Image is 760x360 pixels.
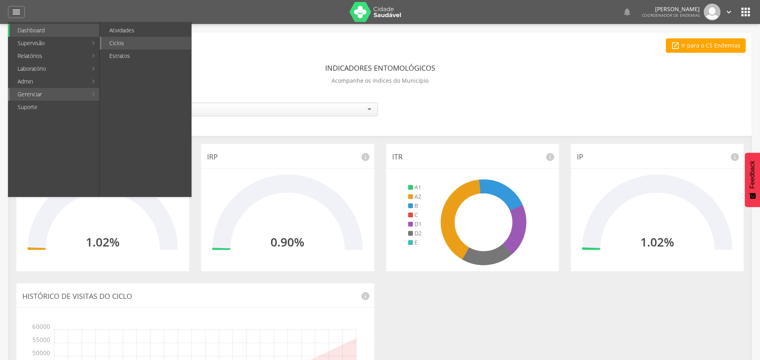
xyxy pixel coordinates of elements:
p: Acompanhe os índices do Município [332,75,428,86]
i:  [622,7,632,17]
a: Gerenciar [10,88,87,101]
h2: 0.90% [270,235,304,249]
p: IP [577,152,738,162]
li: D2 [408,229,422,237]
button: Feedback - Mostrar pesquisa [745,153,760,207]
a: Dashboard [10,24,99,37]
a:  [622,4,632,20]
i:  [12,7,21,17]
p: IRP [207,152,368,162]
li: A2 [408,193,422,201]
a:  [724,4,733,20]
li: A1 [408,183,422,191]
p: ITR [392,152,553,162]
span: 50000 [38,343,50,356]
span: Feedback [749,161,756,189]
li: D1 [408,220,422,228]
a: Laboratório [10,62,87,75]
h2: 1.02% [86,235,120,249]
i: info [361,152,370,162]
p: Histórico de Visitas do Ciclo [22,291,368,302]
span: Coordenador de Endemias [642,12,700,18]
a: Relatórios [10,50,87,62]
a: Supervisão [10,37,87,50]
i:  [739,6,752,18]
p: [PERSON_NAME] [642,6,700,12]
li: B [408,202,422,210]
a: Ciclos [101,37,191,50]
i:  [671,41,680,50]
span: 60000 [38,318,50,330]
i: info [361,291,370,301]
li: E [408,239,422,247]
h2: 1.02% [640,235,674,249]
li: C [408,211,422,219]
a:  [8,6,25,18]
i:  [724,8,733,16]
i: info [545,152,555,162]
a: Estratos [101,50,191,62]
a: Admin [10,75,87,88]
a: Ir para o CS Endemias [666,38,746,53]
a: Atividades [101,24,191,37]
span: 55000 [38,330,50,343]
header: Indicadores Entomológicos [325,61,435,75]
i: info [730,152,740,162]
a: Suporte [10,101,99,113]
